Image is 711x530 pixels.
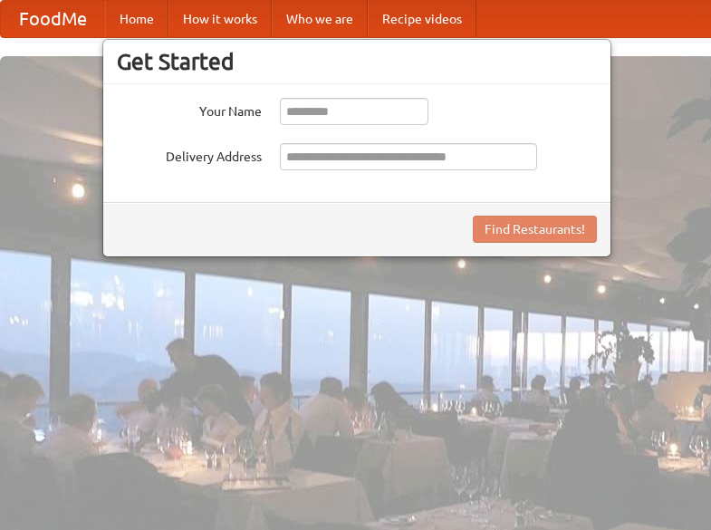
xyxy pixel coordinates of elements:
[117,143,262,166] label: Delivery Address
[168,1,272,37] a: How it works
[272,1,368,37] a: Who we are
[1,1,105,37] a: FoodMe
[105,1,168,37] a: Home
[473,216,597,243] button: Find Restaurants!
[117,98,262,120] label: Your Name
[117,48,597,75] h3: Get Started
[368,1,476,37] a: Recipe videos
